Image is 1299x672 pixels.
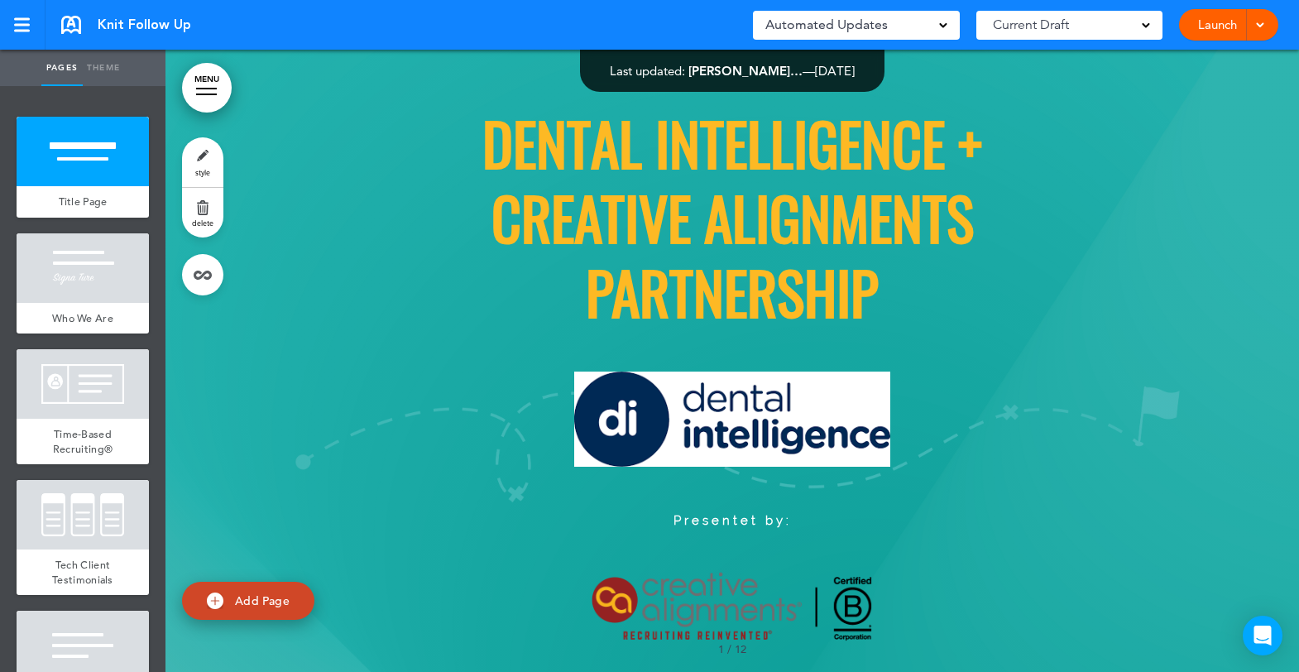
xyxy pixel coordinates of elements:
a: Title Page [17,186,149,218]
span: Knit Follow Up [98,16,191,34]
a: delete [182,188,223,238]
span: Time-Based Recruiting® [53,427,113,456]
img: add.svg [207,593,223,609]
a: Time-Based Recruiting® [17,419,149,464]
span: [DATE] [815,63,855,79]
span: Title Page [59,194,108,209]
span: Partnership [586,248,879,334]
span: Last updated: [610,63,685,79]
div: Open Intercom Messenger [1243,616,1282,655]
img: 1693516481657.png [578,565,887,651]
span: Who We Are [52,311,113,325]
span: [PERSON_NAME]… [688,63,803,79]
span: Tech Client Testimonials [52,558,113,587]
span: Creative Alignments [491,174,974,260]
span: Dental intelligence + [482,99,982,185]
span: Automated Updates [765,13,888,36]
a: Theme [83,50,124,86]
a: style [182,137,223,187]
span: style [195,167,210,177]
sup: Presentet by: [673,513,792,528]
a: Who We Are [17,303,149,334]
img: 1745010631484-DeltaIntelligence.png [574,372,890,467]
div: — [610,65,855,77]
span: Current Draft [993,13,1069,36]
a: Add Page [182,582,314,621]
a: Pages [41,50,83,86]
a: Tech Client Testimonials [17,550,149,595]
span: 1 / 12 [718,642,746,655]
a: MENU [182,63,232,113]
span: Add Page [235,593,290,608]
a: Launch [1191,9,1244,41]
span: delete [192,218,213,228]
